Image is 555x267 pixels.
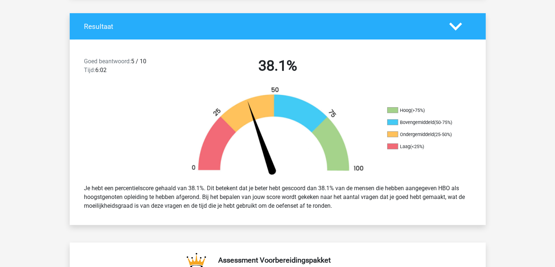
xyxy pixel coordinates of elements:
li: Hoog [387,107,460,114]
li: Bovengemiddeld [387,119,460,126]
h2: 38.1% [184,57,372,75]
div: (50-75%) [434,120,452,125]
li: Ondergemiddeld [387,131,460,138]
div: Je hebt een percentielscore gehaald van 38.1%. Dit betekent dat je beter hebt gescoord dan 38.1% ... [78,181,477,213]
img: 38.c81ac9a22bb6.png [179,86,376,178]
div: (<25%) [410,144,424,149]
li: Laag [387,143,460,150]
h4: Resultaat [84,22,438,31]
div: (>75%) [411,108,425,113]
div: (25-50%) [434,132,452,137]
span: Goed beantwoord: [84,58,131,65]
span: Tijd: [84,67,95,74]
div: 5 / 10 6:02 [78,57,178,78]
